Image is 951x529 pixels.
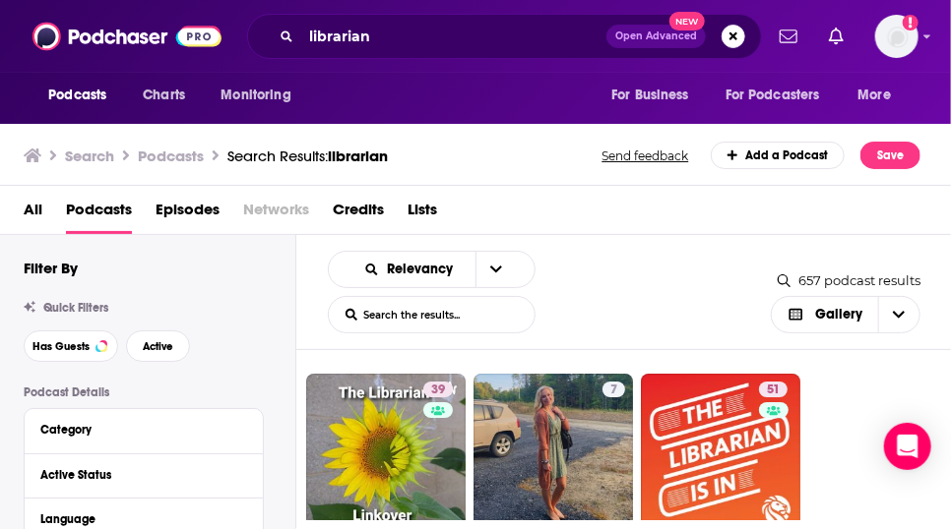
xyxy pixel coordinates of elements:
span: Open Advanced [615,31,697,41]
span: For Business [611,82,689,109]
div: Search Results: [227,147,388,165]
button: Active [126,330,190,362]
a: Lists [408,194,437,234]
button: Has Guests [24,330,118,362]
span: Active [143,341,173,352]
button: open menu [845,77,917,114]
span: Has Guests [32,341,90,352]
span: More [858,82,892,109]
div: 657 podcast results [778,272,920,288]
button: Save [860,142,920,169]
button: Active Status [40,462,247,487]
a: Search Results:librarian [227,147,388,165]
a: Episodes [156,194,220,234]
a: 7 [602,382,625,397]
button: Choose View [771,296,921,333]
span: For Podcasters [726,82,820,109]
a: Show notifications dropdown [821,20,852,53]
h2: Filter By [24,259,78,277]
span: Monitoring [221,82,290,109]
a: Charts [130,77,197,114]
span: Gallery [815,308,862,322]
h3: Search [65,147,114,165]
button: Show profile menu [875,15,919,58]
div: Open Intercom Messenger [884,423,931,470]
span: Charts [143,82,185,109]
a: Show notifications dropdown [772,20,805,53]
a: Podcasts [66,194,132,234]
button: Open AdvancedNew [606,25,706,48]
button: open menu [34,77,132,114]
a: 39 [423,382,453,397]
a: All [24,194,42,234]
span: librarian [328,147,388,165]
h2: Choose List sort [328,251,536,288]
span: 7 [610,381,617,400]
button: open menu [713,77,849,114]
div: Active Status [40,468,234,482]
p: Podcast Details [24,385,264,399]
button: Category [40,417,247,441]
button: open menu [207,77,316,114]
img: User Profile [875,15,919,58]
div: Language [40,512,234,526]
button: open menu [598,77,714,114]
span: New [669,12,705,30]
a: 51 [759,382,788,397]
svg: Add a profile image [903,15,919,30]
div: Search podcasts, credits, & more... [247,14,762,59]
h3: Podcasts [138,147,204,165]
img: Podchaser - Follow, Share and Rate Podcasts [32,18,222,55]
span: Podcasts [48,82,106,109]
span: Networks [243,194,309,234]
span: 51 [767,381,780,400]
a: Credits [333,194,384,234]
span: 39 [431,381,445,400]
input: Search podcasts, credits, & more... [301,21,606,52]
a: Add a Podcast [711,142,846,169]
span: Quick Filters [43,301,108,315]
div: Category [40,423,234,437]
span: Relevancy [387,263,460,276]
button: open menu [475,252,517,287]
span: Logged in as csummie [875,15,919,58]
button: open menu [347,263,475,276]
button: Send feedback [597,147,695,164]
